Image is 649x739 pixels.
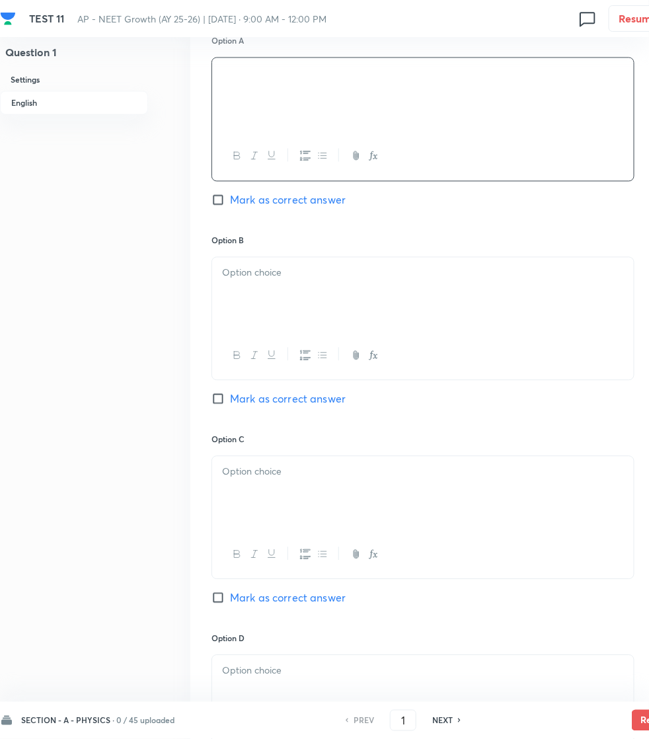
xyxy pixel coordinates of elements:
[354,715,374,726] h6: PREV
[211,434,634,446] h6: Option C
[230,192,346,208] span: Mark as correct answer
[230,590,346,606] span: Mark as correct answer
[432,715,453,726] h6: NEXT
[230,391,346,407] span: Mark as correct answer
[211,235,634,247] h6: Option B
[29,11,64,25] span: TEST 11
[21,715,114,726] h6: SECTION - A - PHYSICS ·
[211,633,634,644] h6: Option D
[77,13,327,25] span: AP - NEET Growth (AY 25-26) | [DATE] · 9:00 AM - 12:00 PM
[116,715,174,726] h6: 0 / 45 uploaded
[211,35,634,47] h6: Option A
